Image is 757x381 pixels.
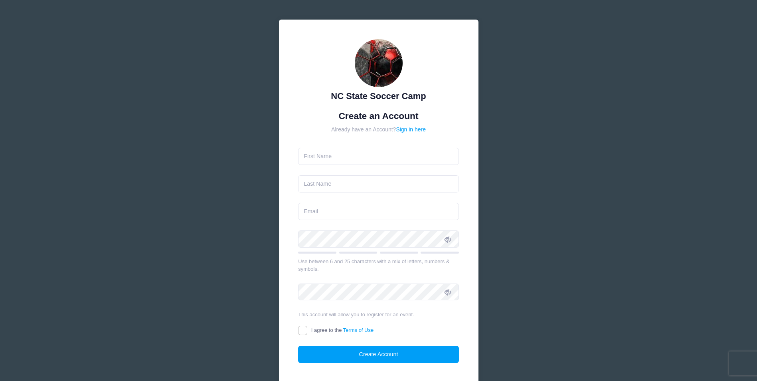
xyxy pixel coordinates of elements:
[298,346,459,363] button: Create Account
[298,311,459,319] div: This account will allow you to register for an event.
[298,326,307,335] input: I agree to theTerms of Use
[311,327,374,333] span: I agree to the
[355,39,403,87] img: NC State Soccer Camp
[298,89,459,103] div: NC State Soccer Camp
[298,125,459,134] div: Already have an Account?
[343,327,374,333] a: Terms of Use
[396,126,426,133] a: Sign in here
[298,203,459,220] input: Email
[298,258,459,273] div: Use between 6 and 25 characters with a mix of letters, numbers & symbols.
[298,148,459,165] input: First Name
[298,111,459,121] h1: Create an Account
[298,175,459,192] input: Last Name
